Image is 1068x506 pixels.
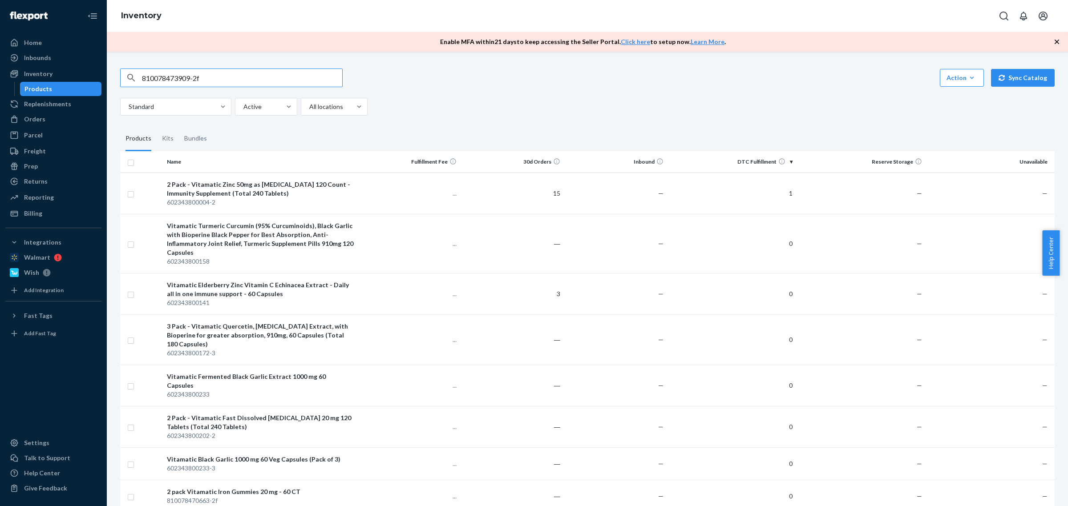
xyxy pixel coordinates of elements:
[5,159,101,173] a: Prep
[167,281,353,298] div: Vitamatic Elderberry Zinc Vitamin C Echinacea Extract - Daily all in one immune support - 60 Caps...
[5,481,101,495] button: Give Feedback
[667,406,796,447] td: 0
[308,102,309,111] input: All locations
[460,273,563,314] td: 3
[167,221,353,257] div: Vitamatic Turmeric Curcumin (95% Curcuminoids), Black Garlic with Bioperine Black Pepper for Best...
[167,180,353,198] div: 2 Pack - Vitamatic Zinc 50mg as [MEDICAL_DATA] 120 Count - Immunity Supplement (Total 240 Tablets)
[5,112,101,126] a: Orders
[917,423,922,430] span: —
[5,326,101,341] a: Add Fast Tag
[667,273,796,314] td: 0
[114,3,169,29] ol: breadcrumbs
[24,147,46,156] div: Freight
[667,151,796,173] th: DTC Fulfillment
[167,198,353,207] div: 602343800004-2
[940,69,984,87] button: Action
[1042,189,1048,197] span: —
[167,464,353,473] div: 602343800233-3
[24,100,71,108] div: Replenishments
[1042,492,1048,500] span: —
[5,67,101,81] a: Inventory
[796,151,925,173] th: Reserve Storage
[460,151,563,173] th: 30d Orders
[360,335,457,344] p: ...
[917,336,922,343] span: —
[167,455,353,464] div: Vitamatic Black Garlic 1000 mg 60 Veg Capsules (Pack of 3)
[10,12,48,20] img: Flexport logo
[1042,460,1048,467] span: —
[5,283,101,297] a: Add Integration
[621,38,650,45] a: Click here
[460,365,563,406] td: ―
[24,438,49,447] div: Settings
[360,459,457,468] p: ...
[128,102,129,111] input: Standard
[360,239,457,248] p: ...
[24,131,43,140] div: Parcel
[917,492,922,500] span: —
[5,265,101,280] a: Wish
[1042,336,1048,343] span: —
[658,336,663,343] span: —
[24,268,39,277] div: Wish
[917,290,922,297] span: —
[24,69,53,78] div: Inventory
[142,69,342,87] input: Search inventory by name or sku
[24,53,51,62] div: Inbounds
[360,492,457,501] p: ...
[360,422,457,431] p: ...
[243,102,243,111] input: Active
[1042,382,1048,389] span: —
[947,73,977,82] div: Action
[667,447,796,480] td: 0
[24,115,45,124] div: Orders
[5,190,101,205] a: Reporting
[24,484,67,493] div: Give Feedback
[167,496,353,505] div: 810078470663-2f
[667,173,796,214] td: 1
[167,487,353,496] div: 2 pack Vitamatic Iron Gummies 20 mg - 60 CT
[667,314,796,365] td: 0
[167,390,353,399] div: 602343800233
[125,126,151,151] div: Products
[1034,7,1052,25] button: Open account menu
[5,97,101,111] a: Replenishments
[24,286,64,294] div: Add Integration
[24,311,53,320] div: Fast Tags
[24,193,54,202] div: Reporting
[162,126,174,151] div: Kits
[1042,290,1048,297] span: —
[5,466,101,480] a: Help Center
[357,151,460,173] th: Fulfillment Fee
[926,151,1055,173] th: Unavailable
[564,151,667,173] th: Inbound
[995,7,1013,25] button: Open Search Box
[167,257,353,266] div: 602343800158
[5,51,101,65] a: Inbounds
[24,209,42,218] div: Billing
[167,298,353,307] div: 602343800141
[84,7,101,25] button: Close Navigation
[460,214,563,273] td: ―
[658,240,663,247] span: —
[658,382,663,389] span: —
[658,423,663,430] span: —
[5,451,101,465] a: Talk to Support
[1015,7,1032,25] button: Open notifications
[24,253,50,262] div: Walmart
[5,174,101,189] a: Returns
[167,414,353,431] div: 2 Pack - Vitamatic Fast Dissolved [MEDICAL_DATA] 20 mg 120 Tablets (Total 240 Tablets)
[5,36,101,50] a: Home
[440,37,726,46] p: Enable MFA within 21 days to keep accessing the Seller Portal. to setup now. .
[360,189,457,198] p: ...
[24,329,56,337] div: Add Fast Tag
[658,492,663,500] span: —
[24,454,70,462] div: Talk to Support
[5,128,101,142] a: Parcel
[24,84,52,93] div: Products
[24,238,61,247] div: Integrations
[917,240,922,247] span: —
[917,189,922,197] span: —
[691,38,724,45] a: Learn More
[5,436,101,450] a: Settings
